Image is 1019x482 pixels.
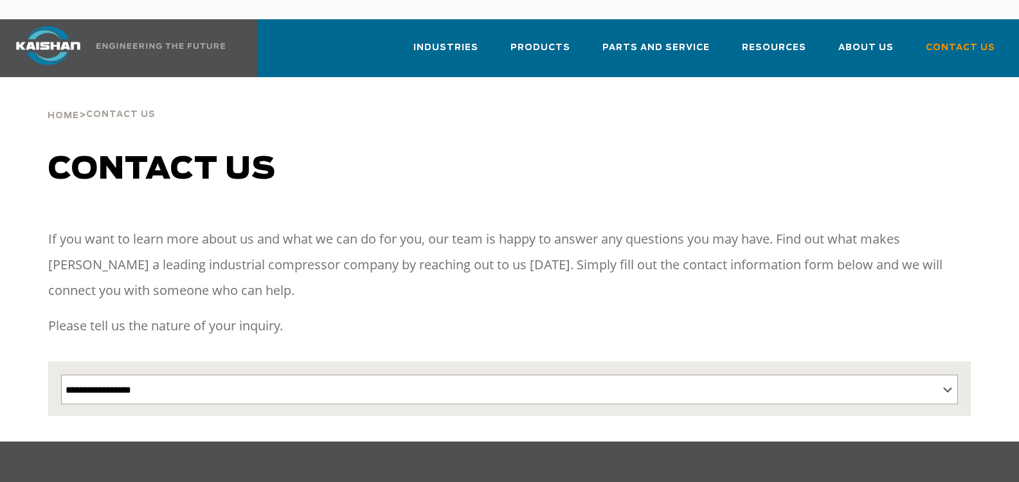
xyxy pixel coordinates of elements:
[48,226,970,303] p: If you want to learn more about us and what we can do for you, our team is happy to answer any qu...
[926,31,995,75] a: Contact Us
[838,31,894,75] a: About Us
[602,31,710,75] a: Parts and Service
[742,40,806,55] span: Resources
[413,40,478,55] span: Industries
[48,109,79,121] a: Home
[926,40,995,55] span: Contact Us
[413,31,478,75] a: Industries
[48,313,970,339] p: Please tell us the nature of your inquiry.
[510,31,570,75] a: Products
[742,31,806,75] a: Resources
[510,40,570,55] span: Products
[602,40,710,55] span: Parts and Service
[48,77,156,126] div: >
[838,40,894,55] span: About Us
[86,111,156,119] span: Contact Us
[48,112,79,120] span: Home
[48,154,276,185] span: Contact us
[96,43,225,49] img: Engineering the future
